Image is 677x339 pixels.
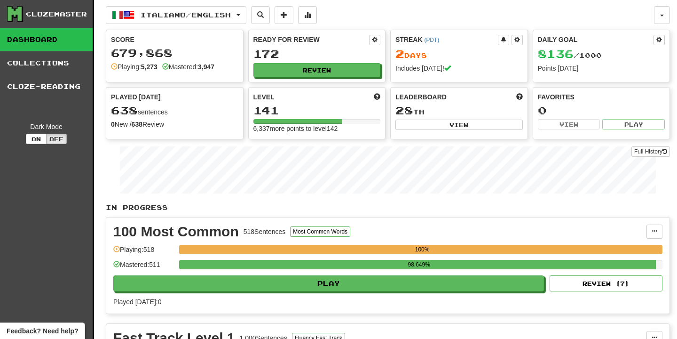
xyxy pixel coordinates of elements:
[602,119,665,129] button: Play
[7,122,86,131] div: Dark Mode
[198,63,214,71] strong: 3,947
[253,35,370,44] div: Ready for Review
[395,47,404,60] span: 2
[111,62,157,72] div: Playing:
[244,227,286,236] div: 518 Sentences
[7,326,78,336] span: Open feedback widget
[631,146,670,157] a: Full History
[538,47,574,60] span: 8136
[251,6,270,24] button: Search sentences
[113,245,174,260] div: Playing: 518
[395,48,523,60] div: Day s
[538,105,665,116] div: 0
[111,92,161,102] span: Played [DATE]
[111,47,238,59] div: 679,868
[298,6,317,24] button: More stats
[516,92,523,102] span: This week in points, UTC
[395,92,447,102] span: Leaderboard
[111,121,115,128] strong: 0
[538,92,665,102] div: Favorites
[106,6,246,24] button: Italiano/English
[111,104,138,117] span: 638
[550,275,662,291] button: Review (7)
[162,62,214,72] div: Mastered:
[538,119,600,129] button: View
[395,104,413,117] span: 28
[141,11,231,19] span: Italiano / English
[46,134,67,144] button: Off
[395,64,523,73] div: Includes [DATE]!
[141,63,157,71] strong: 5,273
[106,203,670,212] p: In Progress
[182,245,662,254] div: 100%
[111,105,238,117] div: sentences
[253,105,381,116] div: 141
[113,260,174,275] div: Mastered: 511
[253,124,381,133] div: 6,337 more points to level 142
[253,48,381,60] div: 172
[395,120,523,130] button: View
[26,9,87,19] div: Clozemaster
[253,63,381,77] button: Review
[113,225,239,239] div: 100 Most Common
[113,298,161,306] span: Played [DATE]: 0
[424,37,439,43] a: (PDT)
[26,134,47,144] button: On
[111,120,238,129] div: New / Review
[538,64,665,73] div: Points [DATE]
[253,92,275,102] span: Level
[113,275,544,291] button: Play
[182,260,656,269] div: 98.649%
[395,105,523,117] div: th
[538,35,654,45] div: Daily Goal
[395,35,498,44] div: Streak
[290,226,350,237] button: Most Common Words
[374,92,380,102] span: Score more points to level up
[538,51,602,59] span: / 1000
[111,35,238,44] div: Score
[132,121,142,128] strong: 638
[275,6,293,24] button: Add sentence to collection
